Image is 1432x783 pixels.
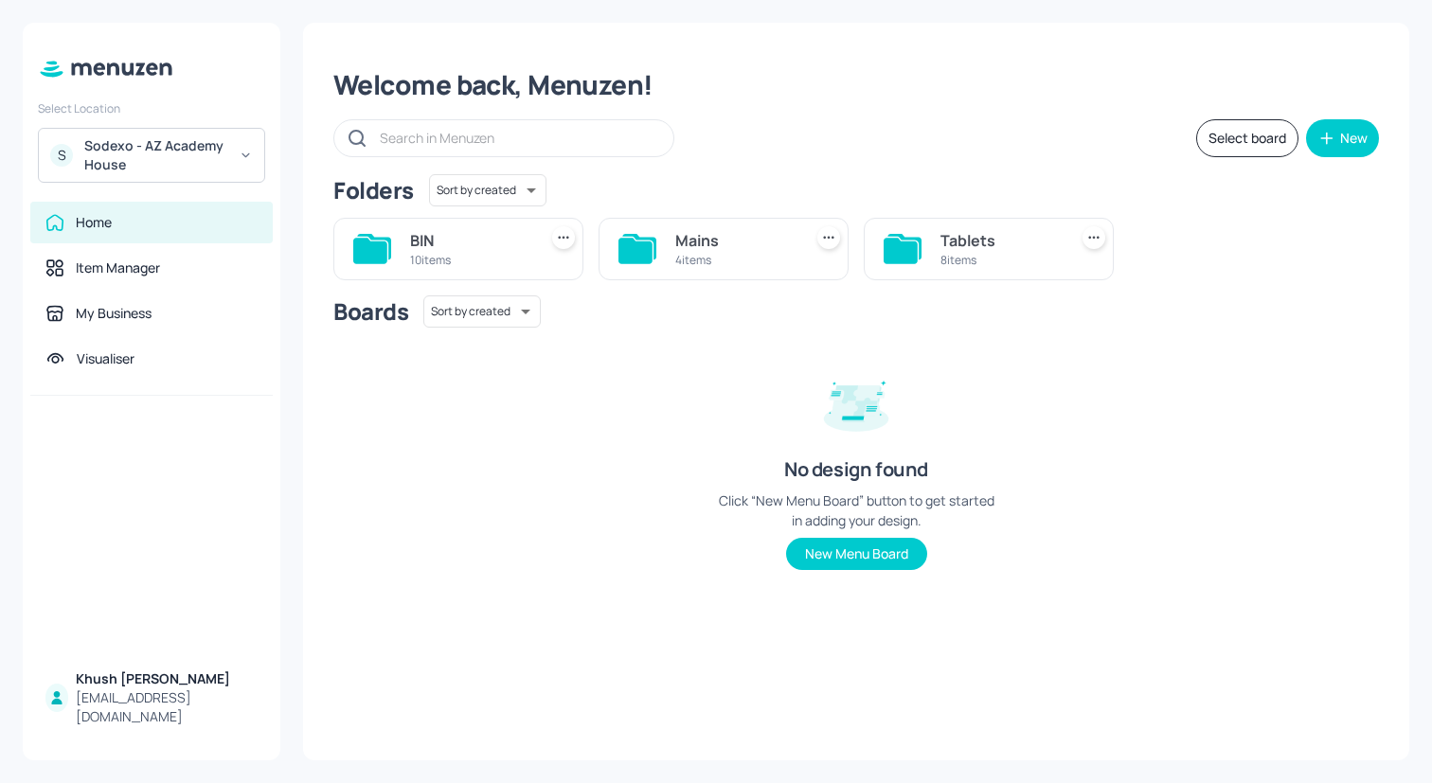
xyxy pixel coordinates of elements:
div: Select Location [38,100,265,116]
div: Folders [333,175,414,205]
div: Click “New Menu Board” button to get started in adding your design. [714,490,998,530]
div: Item Manager [76,258,160,277]
button: Select board [1196,119,1298,157]
button: New Menu Board [786,538,927,570]
div: My Business [76,304,152,323]
button: New [1306,119,1379,157]
div: Sort by created [423,293,541,330]
div: Welcome back, Menuzen! [333,68,1379,102]
div: Boards [333,296,408,327]
div: 8 items [940,252,1060,268]
div: No design found [784,456,928,483]
div: Tablets [940,229,1060,252]
div: 10 items [410,252,529,268]
div: Mains [675,229,795,252]
input: Search in Menuzen [380,124,654,151]
img: design-empty [809,354,904,449]
div: S [50,144,73,167]
div: Visualiser [77,349,134,368]
div: Khush [PERSON_NAME] [76,669,258,688]
div: 4 items [675,252,795,268]
div: [EMAIL_ADDRESS][DOMAIN_NAME] [76,688,258,726]
div: Sodexo - AZ Academy House [84,136,227,174]
div: New [1340,132,1368,145]
div: Sort by created [429,171,546,209]
div: BIN [410,229,529,252]
div: Home [76,213,112,232]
